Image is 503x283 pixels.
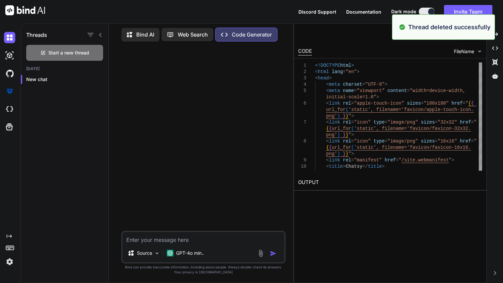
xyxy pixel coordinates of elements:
[421,139,435,144] span: sizes
[474,120,476,125] span: "
[329,88,340,93] span: meta
[463,101,465,106] span: =
[315,69,318,74] span: <
[343,157,351,163] span: rel
[346,132,348,138] span: }
[4,86,15,97] img: premium
[5,5,45,15] img: Bind AI
[326,82,329,87] span: <
[346,107,348,112] span: (
[337,113,340,119] span: )
[471,120,474,125] span: =
[385,139,387,144] span: =
[354,101,404,106] span: "apple-touch-icon"
[298,157,306,163] div: 9
[298,9,336,15] span: Discord Support
[318,69,329,74] span: html
[257,249,265,257] img: attachment
[298,100,306,107] div: 6
[396,157,399,163] span: =
[351,132,354,138] span: >
[298,88,306,94] div: 5
[351,120,354,125] span: =
[348,113,351,119] span: "
[326,120,329,125] span: <
[343,88,354,93] span: name
[351,126,354,131] span: (
[438,120,457,125] span: "32x32"
[298,69,306,75] div: 2
[326,157,329,163] span: <
[318,75,329,81] span: head
[385,82,387,87] span: >
[365,82,385,87] span: "UTF-8"
[351,113,354,119] span: >
[471,139,474,144] span: =
[435,139,437,144] span: =
[298,47,312,55] div: CODE
[298,138,306,144] div: 8
[460,139,471,144] span: href
[326,88,329,93] span: <
[460,120,471,125] span: href
[270,250,277,257] img: icon
[388,120,418,125] span: "image/png"
[343,132,346,138] span: }
[477,48,482,54] img: chevron down
[385,157,396,163] span: href
[343,164,346,169] span: >
[329,164,343,169] span: title
[329,139,340,144] span: link
[315,75,318,81] span: <
[326,151,338,156] span: png'
[435,120,437,125] span: =
[376,94,379,100] span: >
[449,157,451,163] span: "
[351,101,354,106] span: =
[178,31,208,39] p: Web Search
[374,139,385,144] span: type
[424,101,449,106] span: "180x180"
[354,139,371,144] span: "icon"
[315,63,340,68] span: <!DOCTYPE
[399,157,401,163] span: "
[337,151,340,156] span: )
[332,126,351,131] span: url_for
[343,139,351,144] span: rel
[351,151,354,156] span: >
[454,48,474,55] span: FileName
[444,5,492,18] button: Invite Team
[388,88,407,93] span: content
[298,75,306,81] div: 3
[298,81,306,88] div: 4
[232,31,272,39] p: Code Generator
[421,120,435,125] span: sizes
[346,9,381,15] span: Documentation
[326,132,338,138] span: png'
[388,139,418,144] span: "image/png"
[121,265,285,275] p: Bind can provide inaccurate information, including about people. Always double-check its answers....
[154,250,160,256] img: Pick Models
[326,145,329,150] span: {
[343,101,351,106] span: rel
[294,175,486,190] h2: OUTPUT
[48,49,89,56] span: Start a new thread
[332,145,351,150] span: url_for
[343,82,362,87] span: charset
[354,145,471,150] span: 'static', filename='favicon/favicon-16x16.
[298,119,306,126] div: 7
[176,250,204,256] p: GPT-4o min..
[21,66,108,71] h2: [DATE]
[346,151,348,156] span: }
[438,139,457,144] span: "16x16"
[382,164,385,169] span: >
[329,120,340,125] span: link
[348,151,351,156] span: "
[4,50,15,61] img: darkAi-studio
[410,88,466,93] span: "width=device-width,
[351,63,354,68] span: >
[167,250,173,256] img: GPT-4o mini
[452,101,463,106] span: href
[354,120,371,125] span: "icon"
[326,101,329,106] span: <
